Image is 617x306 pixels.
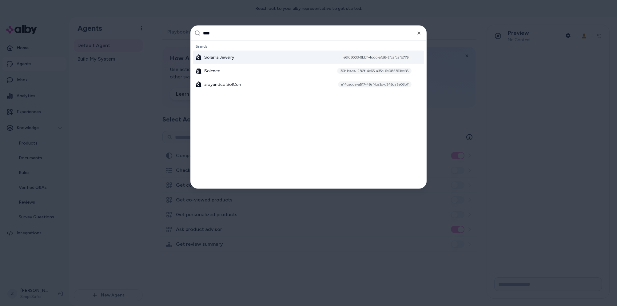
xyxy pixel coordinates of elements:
[340,54,412,61] div: e6fd3003-9bbf-4ddc-afd6-2fcafcafb779
[337,68,412,74] div: 30b1e4c4-282f-4c65-a35c-6e085363bc36
[193,42,424,51] div: Brands
[204,81,241,88] span: albyandco SolCon
[204,68,221,74] span: Solenco
[191,41,426,189] div: Suggestions
[204,54,234,61] span: Solarra Jewelry
[338,81,412,88] div: e14cadde-a517-49af-ba3c-c245da2e03b7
